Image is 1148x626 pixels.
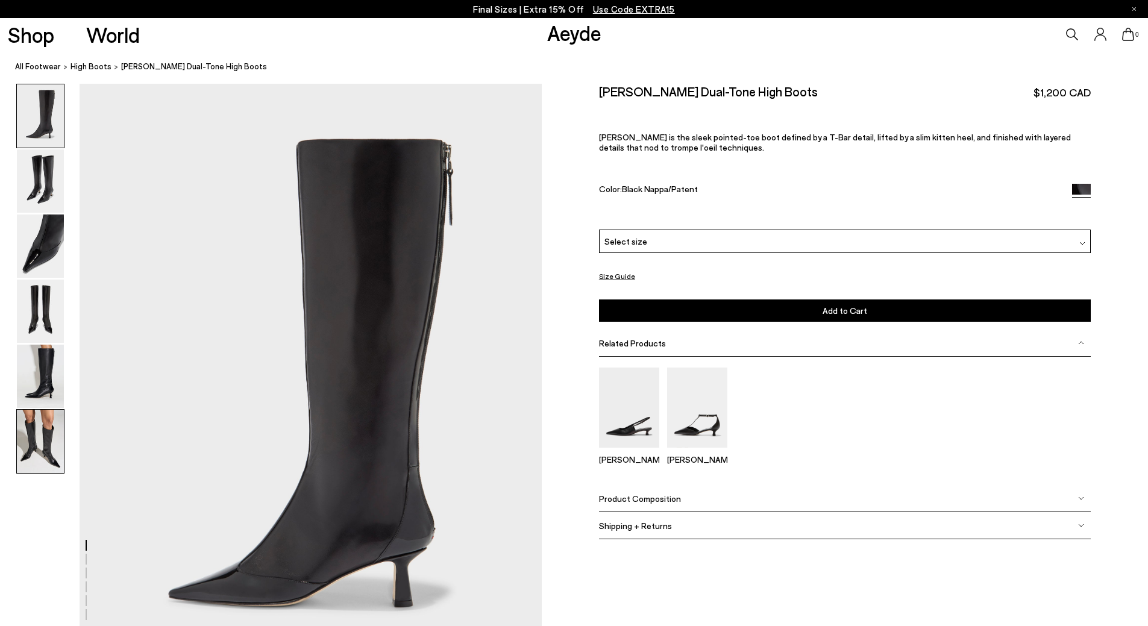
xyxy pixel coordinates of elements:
span: $1,200 CAD [1034,85,1091,100]
p: [PERSON_NAME] [667,454,727,465]
p: Final Sizes | Extra 15% Off [473,2,675,17]
img: svg%3E [1078,522,1084,528]
button: Add to Cart [599,299,1091,322]
a: Catrina Slingback Pumps [PERSON_NAME] [599,439,659,465]
img: Alexis Dual-Tone High Boots - Image 5 [17,345,64,408]
span: Related Products [599,338,666,348]
a: 0 [1122,28,1134,41]
a: Liz T-Bar Pumps [PERSON_NAME] [667,439,727,465]
img: Alexis Dual-Tone High Boots - Image 6 [17,410,64,473]
img: Alexis Dual-Tone High Boots - Image 4 [17,280,64,343]
a: Aeyde [547,20,601,45]
img: svg%3E [1078,340,1084,346]
span: Shipping + Returns [599,521,672,531]
button: Size Guide [599,269,635,284]
img: Alexis Dual-Tone High Boots - Image 1 [17,84,64,148]
span: [PERSON_NAME] Dual-Tone High Boots [121,60,267,73]
a: All Footwear [15,60,61,73]
a: High Boots [71,60,111,73]
span: Navigate to /collections/ss25-final-sizes [593,4,675,14]
nav: breadcrumb [15,51,1148,84]
span: Select size [604,235,647,248]
div: Color: [599,184,1056,198]
span: 0 [1134,31,1140,38]
span: Add to Cart [823,305,867,316]
span: High Boots [71,61,111,71]
p: [PERSON_NAME] is the sleek pointed-toe boot defined by a T-Bar detail, lifted by a slim kitten he... [599,132,1091,152]
img: svg%3E [1079,240,1085,246]
span: Black Nappa/Patent [622,184,698,194]
p: [PERSON_NAME] [599,454,659,465]
img: Catrina Slingback Pumps [599,368,659,448]
span: Product Composition [599,493,681,504]
a: World [86,24,140,45]
img: Alexis Dual-Tone High Boots - Image 3 [17,214,64,278]
a: Shop [8,24,54,45]
img: Liz T-Bar Pumps [667,368,727,448]
img: Alexis Dual-Tone High Boots - Image 2 [17,149,64,213]
h2: [PERSON_NAME] Dual-Tone High Boots [599,84,818,99]
img: svg%3E [1078,495,1084,501]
